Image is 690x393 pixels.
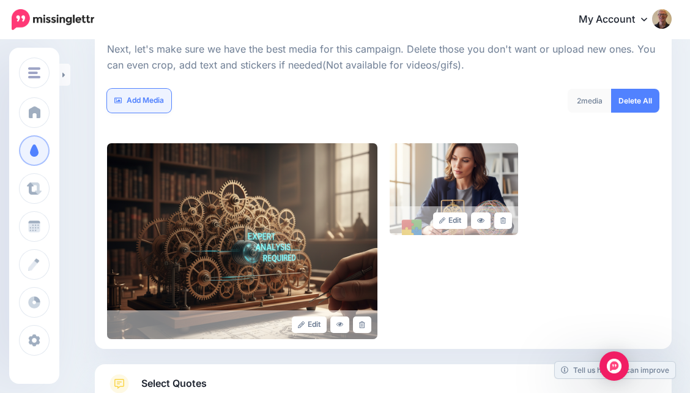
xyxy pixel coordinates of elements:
img: Missinglettr [12,9,94,30]
img: menu.png [28,67,40,78]
img: CNU0VNF02PIL7MMUAE6IRX6IKU77GGHH_large.png [390,143,519,235]
a: Tell us how we can improve [555,362,675,378]
a: Edit [292,316,327,333]
a: Add Media [107,89,171,113]
span: 2 [577,96,581,105]
a: Edit [433,212,468,229]
a: My Account [566,5,672,35]
div: Open Intercom Messenger [599,351,629,381]
img: 1XIQ8LMBGPPRN9OOI22MWRHY9YMS9WTL_large.png [107,143,377,339]
a: Delete All [611,89,659,113]
div: Select Media [107,36,659,339]
span: Select Quotes [141,375,207,392]
p: Next, let's make sure we have the best media for this campaign. Delete those you don't want or up... [107,42,659,73]
div: media [568,89,612,113]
